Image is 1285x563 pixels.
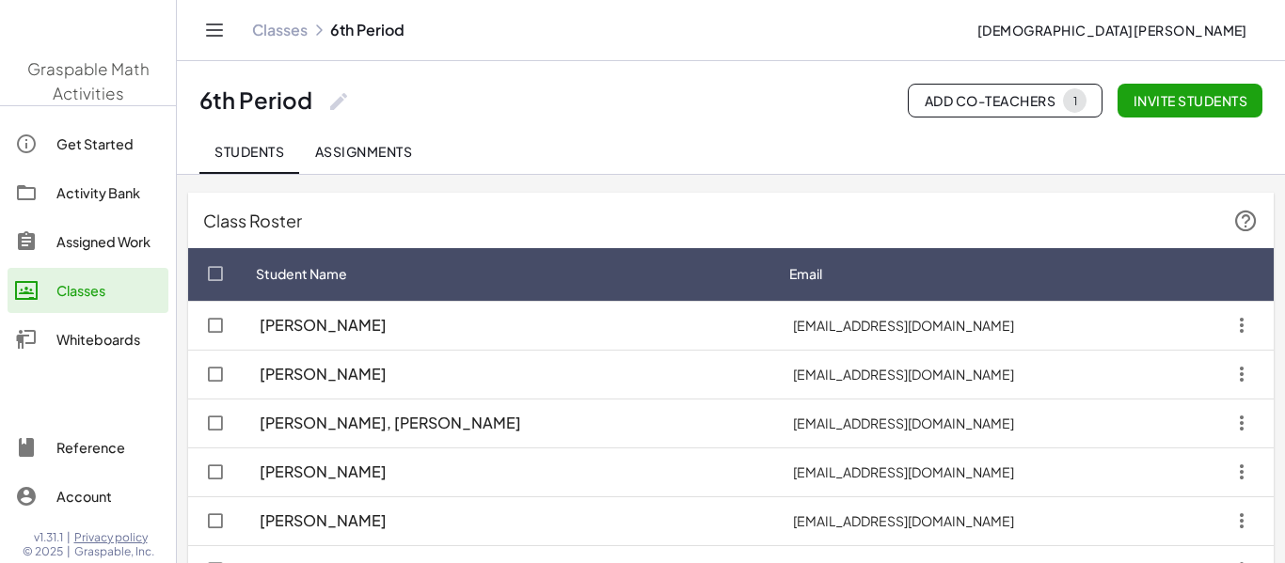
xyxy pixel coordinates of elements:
[260,414,521,433] span: [PERSON_NAME], [PERSON_NAME]
[56,181,161,204] div: Activity Bank
[199,86,312,115] div: 6th Period
[1133,92,1247,109] span: Invite students
[56,328,161,351] div: Whiteboards
[67,530,71,545] span: |
[260,316,387,336] span: [PERSON_NAME]
[789,512,1018,529] span: [EMAIL_ADDRESS][DOMAIN_NAME]
[924,88,1087,113] span: Add Co-Teachers
[1072,94,1077,108] div: 1
[27,58,150,103] span: Graspable Math Activities
[8,317,168,362] a: Whiteboards
[8,121,168,166] a: Get Started
[260,462,387,482] span: [PERSON_NAME]
[256,264,347,284] span: Student Name
[8,268,168,313] a: Classes
[214,143,284,160] span: Students
[260,511,387,531] span: [PERSON_NAME]
[789,366,1018,383] span: [EMAIL_ADDRESS][DOMAIN_NAME]
[199,15,230,45] button: Toggle navigation
[8,170,168,215] a: Activity Bank
[56,133,161,155] div: Get Started
[976,22,1247,39] span: [DEMOGRAPHIC_DATA][PERSON_NAME]
[789,264,822,284] span: Email
[8,425,168,470] a: Reference
[67,544,71,559] span: |
[8,219,168,264] a: Assigned Work
[56,279,161,302] div: Classes
[961,13,1262,47] button: [DEMOGRAPHIC_DATA][PERSON_NAME]
[56,436,161,459] div: Reference
[74,544,154,559] span: Graspable, Inc.
[8,474,168,519] a: Account
[260,365,387,384] span: [PERSON_NAME]
[789,317,1018,334] span: [EMAIL_ADDRESS][DOMAIN_NAME]
[188,193,1274,248] div: Class Roster
[74,530,154,545] a: Privacy policy
[789,463,1018,480] span: [EMAIL_ADDRESS][DOMAIN_NAME]
[23,544,63,559] span: © 2025
[252,21,308,39] a: Classes
[789,414,1018,431] span: [EMAIL_ADDRESS][DOMAIN_NAME]
[314,143,412,160] span: Assignments
[908,84,1103,117] button: Add Co-Teachers1
[1118,84,1262,117] button: Invite students
[34,530,63,545] span: v1.31.1
[56,485,161,508] div: Account
[56,230,161,253] div: Assigned Work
